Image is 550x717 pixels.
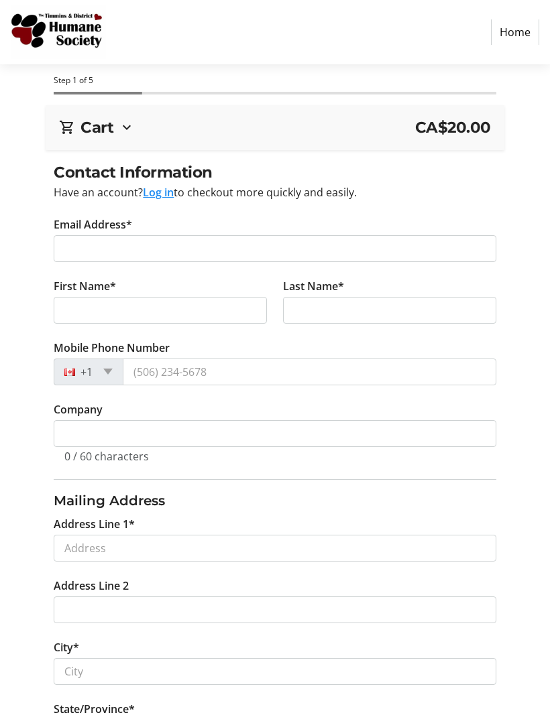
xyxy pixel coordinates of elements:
[491,19,539,45] a: Home
[54,184,496,200] div: Have an account? to checkout more quickly and easily.
[54,578,129,594] label: Address Line 2
[54,516,135,532] label: Address Line 1*
[64,449,149,464] tr-character-limit: 0 / 60 characters
[54,701,135,717] label: State/Province*
[54,278,116,294] label: First Name*
[54,161,496,184] h2: Contact Information
[54,401,103,417] label: Company
[54,658,496,685] input: City
[54,491,496,511] h3: Mailing Address
[123,358,496,385] input: (506) 234-5678
[54,639,79,655] label: City*
[283,278,344,294] label: Last Name*
[59,116,490,139] div: CartCA$20.00
[11,5,106,59] img: Timmins and District Humane Society's Logo
[54,216,132,233] label: Email Address*
[54,74,496,86] div: Step 1 of 5
[415,116,491,139] span: CA$20.00
[54,340,170,356] label: Mobile Phone Number
[143,184,174,200] button: Log in
[54,535,496,562] input: Address
[80,116,113,139] h2: Cart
